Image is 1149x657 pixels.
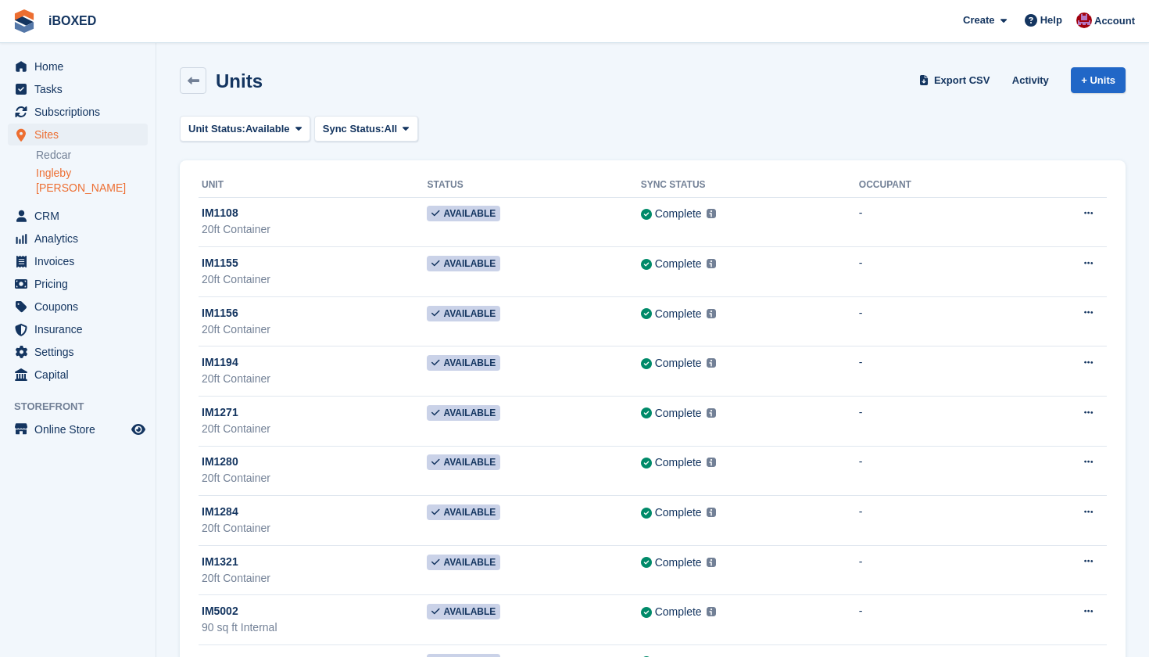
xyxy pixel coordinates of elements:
div: Complete [655,504,702,521]
div: 20ft Container [202,221,427,238]
span: Home [34,56,128,77]
img: icon-info-grey-7440780725fd019a000dd9b08b2336e03edf1995a4989e88bcd33f0948082b44.svg [707,458,716,467]
div: Complete [655,604,702,620]
div: Complete [655,355,702,372]
span: IM1271 [202,404,238,421]
a: Preview store [129,420,148,439]
a: iBOXED [42,8,102,34]
span: Available [427,206,500,221]
a: menu [8,124,148,145]
span: Available [427,555,500,570]
a: menu [8,273,148,295]
a: + Units [1071,67,1126,93]
img: icon-info-grey-7440780725fd019a000dd9b08b2336e03edf1995a4989e88bcd33f0948082b44.svg [707,607,716,616]
span: Available [427,504,500,520]
span: IM1108 [202,205,238,221]
a: Ingleby [PERSON_NAME] [36,166,148,196]
div: 20ft Container [202,520,427,537]
img: icon-info-grey-7440780725fd019a000dd9b08b2336e03edf1995a4989e88bcd33f0948082b44.svg [707,558,716,567]
h2: Units [216,70,263,92]
span: Available [427,355,500,371]
img: icon-info-grey-7440780725fd019a000dd9b08b2336e03edf1995a4989e88bcd33f0948082b44.svg [707,209,716,218]
td: - [859,446,1011,496]
th: Status [427,173,640,198]
td: - [859,346,1011,397]
img: icon-info-grey-7440780725fd019a000dd9b08b2336e03edf1995a4989e88bcd33f0948082b44.svg [707,508,716,517]
div: Complete [655,555,702,571]
a: menu [8,78,148,100]
td: - [859,496,1011,546]
div: 20ft Container [202,421,427,437]
img: icon-info-grey-7440780725fd019a000dd9b08b2336e03edf1995a4989e88bcd33f0948082b44.svg [707,408,716,418]
a: menu [8,205,148,227]
img: icon-info-grey-7440780725fd019a000dd9b08b2336e03edf1995a4989e88bcd33f0948082b44.svg [707,358,716,368]
span: Export CSV [934,73,990,88]
span: Capital [34,364,128,386]
span: Unit Status: [188,121,245,137]
a: Activity [1006,67,1055,93]
div: 20ft Container [202,570,427,587]
span: Insurance [34,318,128,340]
a: menu [8,341,148,363]
span: IM1194 [202,354,238,371]
img: icon-info-grey-7440780725fd019a000dd9b08b2336e03edf1995a4989e88bcd33f0948082b44.svg [707,259,716,268]
td: - [859,545,1011,595]
span: Analytics [34,228,128,250]
span: Coupons [34,296,128,318]
span: IM5002 [202,603,238,619]
span: Online Store [34,418,128,440]
span: Subscriptions [34,101,128,123]
img: icon-info-grey-7440780725fd019a000dd9b08b2336e03edf1995a4989e88bcd33f0948082b44.svg [707,309,716,318]
span: Tasks [34,78,128,100]
span: CRM [34,205,128,227]
div: Complete [655,454,702,471]
span: Available [427,256,500,271]
span: IM1156 [202,305,238,321]
div: 90 sq ft Internal [202,619,427,636]
a: Redcar [36,148,148,163]
a: menu [8,250,148,272]
td: - [859,197,1011,247]
span: Invoices [34,250,128,272]
span: Sites [34,124,128,145]
span: Storefront [14,399,156,415]
td: - [859,397,1011,447]
span: Pricing [34,273,128,295]
span: Available [427,306,500,321]
span: IM1284 [202,504,238,520]
td: - [859,247,1011,297]
a: menu [8,296,148,318]
a: menu [8,364,148,386]
span: IM1280 [202,454,238,470]
span: Sync Status: [323,121,385,137]
span: Help [1040,13,1062,28]
a: menu [8,228,148,250]
div: 20ft Container [202,371,427,387]
div: 20ft Container [202,470,427,486]
a: menu [8,418,148,440]
span: IM1155 [202,255,238,271]
span: Available [427,604,500,619]
span: Available [245,121,290,137]
button: Unit Status: Available [180,116,310,142]
span: Settings [34,341,128,363]
div: Complete [655,256,702,272]
span: Available [427,405,500,421]
div: Complete [655,306,702,322]
span: Available [427,454,500,470]
a: menu [8,101,148,123]
img: Amanda Forder [1076,13,1092,28]
span: Account [1094,13,1135,29]
a: Export CSV [916,67,997,93]
div: 20ft Container [202,321,427,338]
th: Unit [199,173,427,198]
span: All [385,121,398,137]
button: Sync Status: All [314,116,418,142]
span: Create [963,13,994,28]
td: - [859,595,1011,645]
a: menu [8,318,148,340]
div: 20ft Container [202,271,427,288]
span: IM1321 [202,554,238,570]
th: Sync Status [641,173,859,198]
img: stora-icon-8386f47178a22dfd0bd8f6a31ec36ba5ce8667c1dd55bd0f319d3a0aa187defe.svg [13,9,36,33]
